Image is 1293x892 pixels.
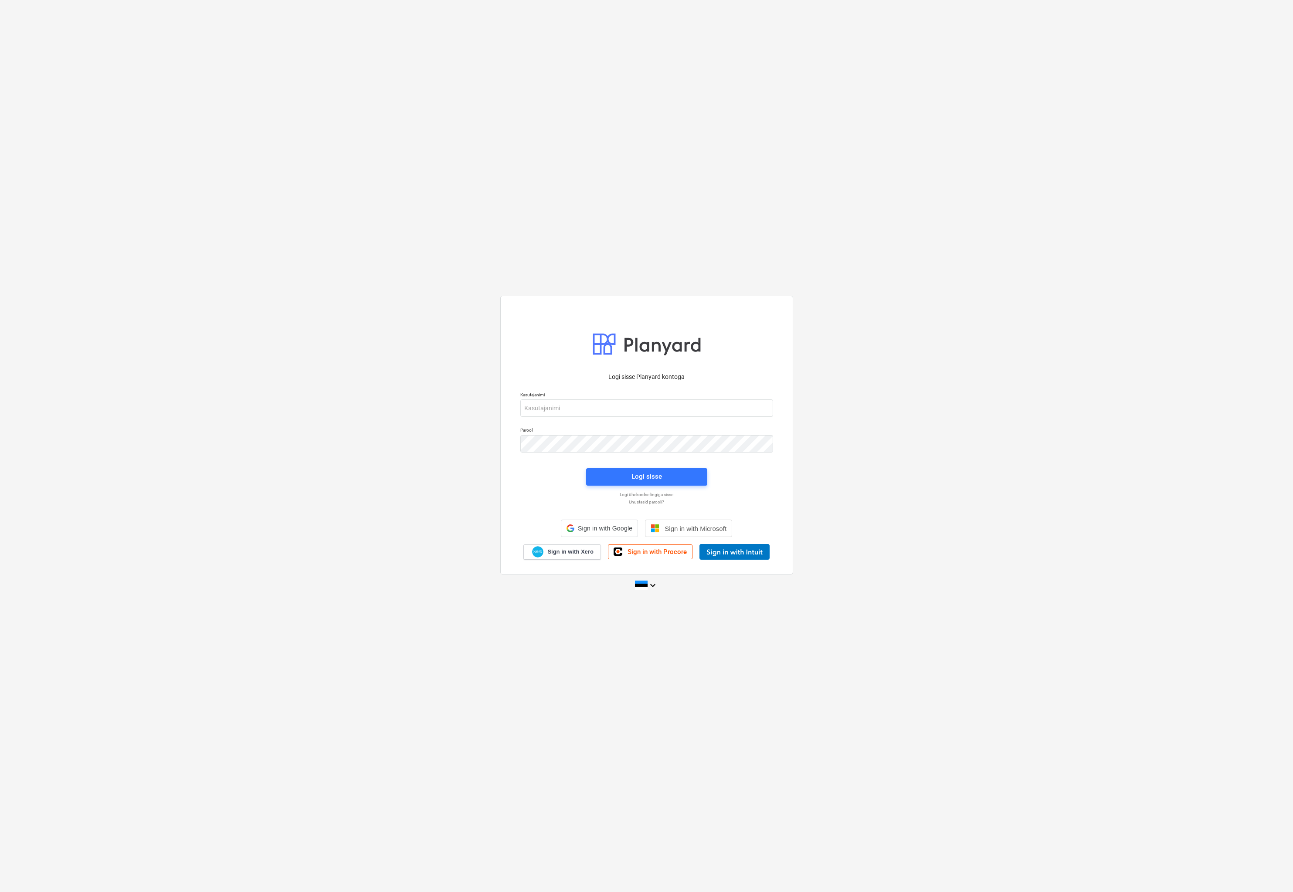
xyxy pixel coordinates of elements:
a: Logi ühekordse lingiga sisse [516,492,777,497]
div: Sign in with Google [561,520,638,537]
i: keyboard_arrow_down [648,580,658,591]
img: Microsoft logo [651,524,659,533]
p: Parool [520,427,773,435]
span: Sign in with Google [578,525,632,532]
a: Sign in with Procore [608,544,692,559]
button: Logi sisse [586,468,707,486]
a: Sign in with Xero [523,544,601,560]
p: Kasutajanimi [520,392,773,399]
img: Xero logo [532,546,543,558]
span: Sign in with Microsoft [665,525,726,532]
input: Kasutajanimi [520,399,773,417]
span: Sign in with Xero [547,548,593,556]
span: Sign in with Procore [628,548,687,556]
a: Unustasid parooli? [516,499,777,505]
div: Logi sisse [631,471,662,482]
p: Logi sisse Planyard kontoga [520,372,773,382]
